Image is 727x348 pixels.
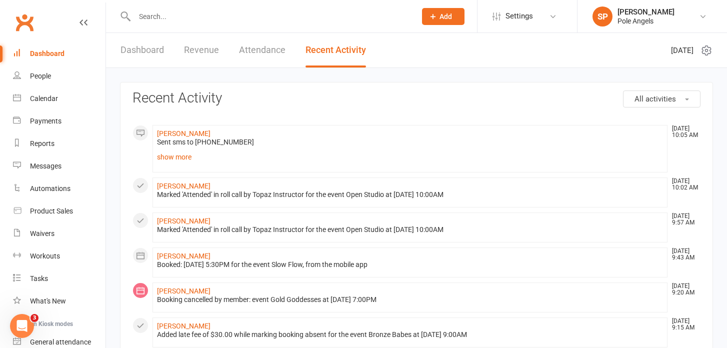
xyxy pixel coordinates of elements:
[157,260,663,269] div: Booked: [DATE] 5:30PM for the event Slow Flow, from the mobile app
[30,229,54,237] div: Waivers
[120,33,164,67] a: Dashboard
[157,252,210,260] a: [PERSON_NAME]
[439,12,452,20] span: Add
[157,322,210,330] a: [PERSON_NAME]
[12,10,37,35] a: Clubworx
[184,33,219,67] a: Revenue
[505,5,533,27] span: Settings
[13,42,105,65] a: Dashboard
[30,338,91,346] div: General attendance
[667,283,700,296] time: [DATE] 9:20 AM
[667,178,700,191] time: [DATE] 10:02 AM
[592,6,612,26] div: SP
[30,94,58,102] div: Calendar
[157,190,663,199] div: Marked 'Attended' in roll call by Topaz Instructor for the event Open Studio at [DATE] 10:00AM
[157,129,210,137] a: [PERSON_NAME]
[30,314,38,322] span: 3
[30,274,48,282] div: Tasks
[13,110,105,132] a: Payments
[13,132,105,155] a: Reports
[623,90,700,107] button: All activities
[30,252,60,260] div: Workouts
[13,155,105,177] a: Messages
[157,182,210,190] a: [PERSON_NAME]
[667,248,700,261] time: [DATE] 9:43 AM
[667,213,700,226] time: [DATE] 9:57 AM
[30,117,61,125] div: Payments
[667,318,700,331] time: [DATE] 9:15 AM
[239,33,285,67] a: Attendance
[30,184,70,192] div: Automations
[157,295,663,304] div: Booking cancelled by member: event Gold Goddesses at [DATE] 7:00PM
[30,207,73,215] div: Product Sales
[617,16,674,25] div: Pole Angels
[157,138,254,146] span: Sent sms to [PHONE_NUMBER]
[13,200,105,222] a: Product Sales
[13,87,105,110] a: Calendar
[13,222,105,245] a: Waivers
[617,7,674,16] div: [PERSON_NAME]
[671,44,693,56] span: [DATE]
[13,245,105,267] a: Workouts
[13,177,105,200] a: Automations
[13,290,105,312] a: What's New
[132,90,700,106] h3: Recent Activity
[157,225,663,234] div: Marked 'Attended' in roll call by Topaz Instructor for the event Open Studio at [DATE] 10:00AM
[10,314,34,338] iframe: Intercom live chat
[157,287,210,295] a: [PERSON_NAME]
[30,297,66,305] div: What's New
[157,217,210,225] a: [PERSON_NAME]
[13,65,105,87] a: People
[30,139,54,147] div: Reports
[30,162,61,170] div: Messages
[157,150,663,164] a: show more
[634,94,676,103] span: All activities
[667,125,700,138] time: [DATE] 10:05 AM
[13,267,105,290] a: Tasks
[131,9,409,23] input: Search...
[157,330,663,339] div: Added late fee of $30.00 while marking booking absent for the event Bronze Babes at [DATE] 9:00AM
[305,33,366,67] a: Recent Activity
[30,49,64,57] div: Dashboard
[30,72,51,80] div: People
[422,8,464,25] button: Add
